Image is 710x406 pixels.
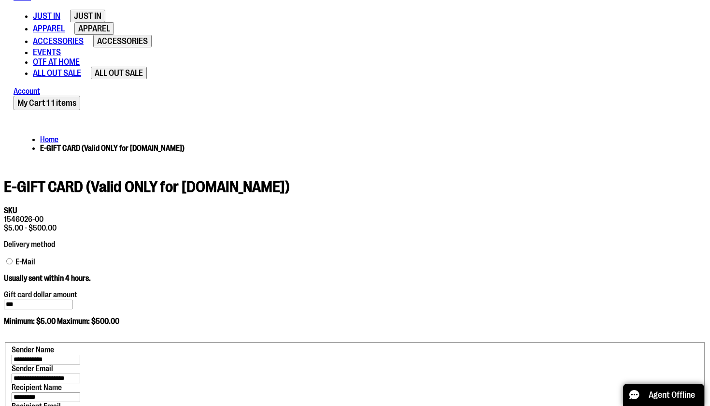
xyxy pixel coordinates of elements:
span: My Cart [17,98,45,108]
span: OTF AT HOME [33,57,80,67]
span: $5.00 - $500.00 [4,224,57,232]
span: ACCESSORIES [97,36,148,46]
span: items [56,98,76,108]
span: Sender Email [12,364,53,373]
a: Account [14,87,40,96]
span: Sender Name [12,346,54,354]
span: Maximum: $500.00 [57,317,119,326]
span: ALL OUT SALE [33,68,81,78]
strong: SKU [4,206,17,215]
button: Agent Offline [623,384,704,406]
span: JUST IN [33,11,60,21]
span: 1 [46,98,50,108]
a: Home [40,135,58,144]
p: Usually sent within 4 hours. [4,274,706,283]
span: Gift card dollar amount [4,290,77,299]
span: EVENTS [33,47,61,57]
span: ACCESSORIES [33,36,84,46]
div: 1546026-00 [4,215,706,224]
span: 1 [51,98,76,108]
span: ALL OUT SALE [95,68,143,78]
strong: E-GIFT CARD (Valid ONLY for [DOMAIN_NAME]) [40,144,185,153]
span: Agent Offline [649,390,695,400]
span: APPAREL [78,24,110,33]
span: APPAREL [33,24,65,33]
label: E-Mail [15,258,35,266]
p: Delivery method [4,240,706,249]
span: Recipient Name [12,383,62,392]
button: My Cart 1 items [14,96,80,110]
span: JUST IN [74,11,101,21]
span: Minimum: $5.00 [4,317,56,326]
span: E-GIFT CARD (Valid ONLY for [DOMAIN_NAME]) [4,178,290,196]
